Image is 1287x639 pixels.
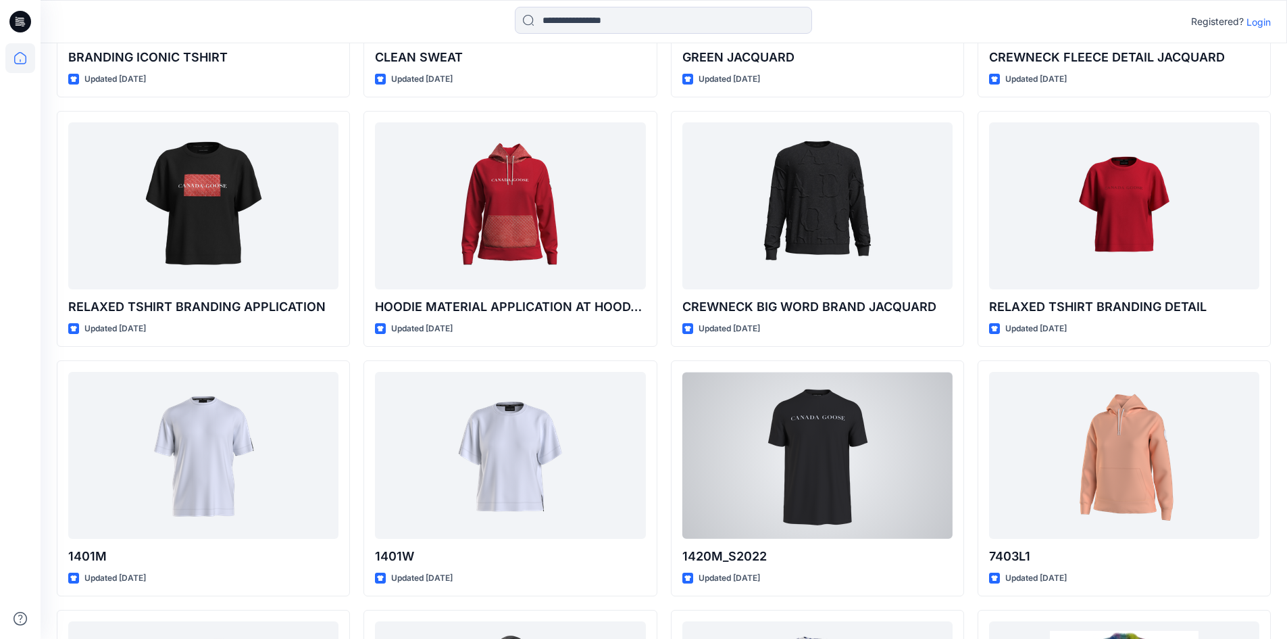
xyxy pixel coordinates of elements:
p: Updated [DATE] [391,72,453,87]
a: 7403L1 [989,372,1259,539]
p: CLEAN SWEAT [375,48,645,67]
p: Updated [DATE] [699,72,760,87]
p: 7403L1 [989,547,1259,566]
p: Updated [DATE] [1005,322,1067,336]
p: CREWNECK BIG WORD BRAND JACQUARD [682,298,953,316]
a: 1420M_S2022 [682,372,953,539]
p: Updated [DATE] [84,571,146,586]
p: Updated [DATE] [1005,72,1067,87]
p: Login [1246,15,1271,29]
p: HOODIE MATERIAL APPLICATION AT HOOD/POCKET [375,298,645,316]
p: Updated [DATE] [699,571,760,586]
p: GREEN JACQUARD [682,48,953,67]
p: RELAXED TSHIRT BRANDING APPLICATION [68,298,338,316]
p: BRANDING ICONIC TSHIRT [68,48,338,67]
p: 1420M_S2022 [682,547,953,566]
a: RELAXED TSHIRT BRANDING APPLICATION [68,122,338,289]
p: 1401M [68,547,338,566]
p: Updated [DATE] [84,322,146,336]
p: Updated [DATE] [391,322,453,336]
p: RELAXED TSHIRT BRANDING DETAIL [989,298,1259,316]
p: Updated [DATE] [84,72,146,87]
p: Updated [DATE] [1005,571,1067,586]
a: HOODIE MATERIAL APPLICATION AT HOOD/POCKET [375,122,645,289]
p: Updated [DATE] [391,571,453,586]
a: RELAXED TSHIRT BRANDING DETAIL [989,122,1259,289]
a: 1401M [68,372,338,539]
p: 1401W [375,547,645,566]
a: 1401W [375,372,645,539]
p: Updated [DATE] [699,322,760,336]
a: CREWNECK BIG WORD BRAND JACQUARD [682,122,953,289]
p: CREWNECK FLEECE DETAIL JACQUARD [989,48,1259,67]
p: Registered? [1191,14,1244,30]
